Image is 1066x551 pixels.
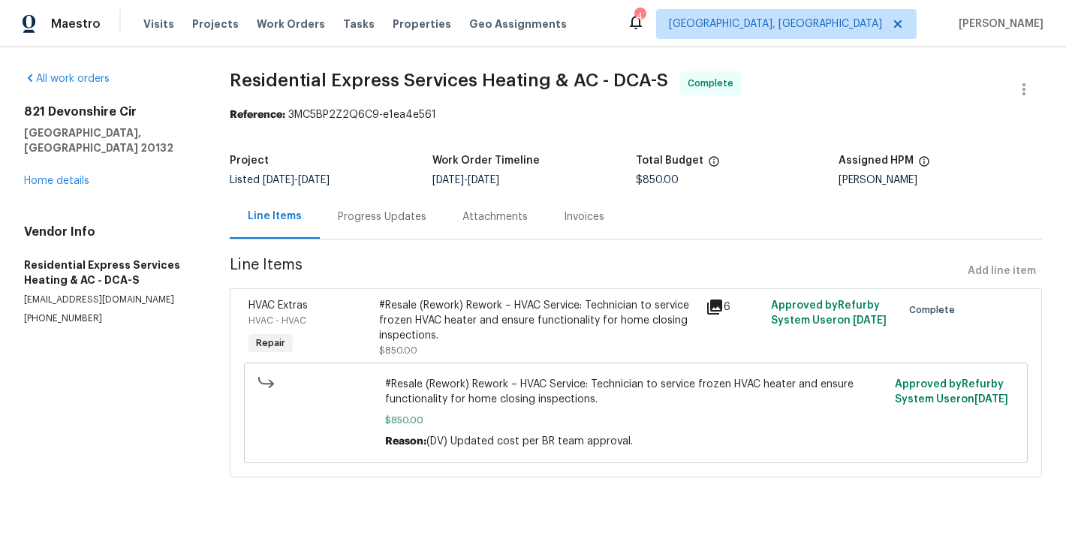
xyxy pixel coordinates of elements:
span: Maestro [51,17,101,32]
span: Reason: [385,436,426,447]
div: Progress Updates [338,209,426,224]
h2: 821 Devonshire Cir [24,104,194,119]
span: Listed [230,175,330,185]
div: #Resale (Rework) Rework – HVAC Service: Technician to service frozen HVAC heater and ensure funct... [379,298,697,343]
span: [DATE] [263,175,294,185]
span: - [432,175,499,185]
span: [DATE] [298,175,330,185]
span: $850.00 [385,413,886,428]
h5: Work Order Timeline [432,155,540,166]
h5: Residential Express Services Heating & AC - DCA-S [24,257,194,288]
span: $850.00 [379,346,417,355]
span: Complete [688,76,739,91]
span: [DATE] [853,315,887,326]
h5: Project [230,155,269,166]
span: [DATE] [974,394,1008,405]
p: [PHONE_NUMBER] [24,312,194,325]
h5: Assigned HPM [839,155,914,166]
span: Line Items [230,257,962,285]
p: [EMAIL_ADDRESS][DOMAIN_NAME] [24,294,194,306]
span: [PERSON_NAME] [953,17,1043,32]
span: $850.00 [636,175,679,185]
span: [DATE] [432,175,464,185]
span: Complete [909,303,961,318]
span: [GEOGRAPHIC_DATA], [GEOGRAPHIC_DATA] [669,17,882,32]
span: [DATE] [468,175,499,185]
span: Approved by Refurby System User on [771,300,887,326]
span: Properties [393,17,451,32]
div: 4 [634,9,645,24]
span: HVAC - HVAC [248,316,306,325]
h4: Vendor Info [24,224,194,239]
span: - [263,175,330,185]
span: #Resale (Rework) Rework – HVAC Service: Technician to service frozen HVAC heater and ensure funct... [385,377,886,407]
b: Reference: [230,110,285,120]
span: Tasks [343,19,375,29]
span: (DV) Updated cost per BR team approval. [426,436,633,447]
h5: [GEOGRAPHIC_DATA], [GEOGRAPHIC_DATA] 20132 [24,125,194,155]
div: 3MC5BP2Z2Q6C9-e1ea4e561 [230,107,1042,122]
span: Visits [143,17,174,32]
span: Work Orders [257,17,325,32]
div: 6 [706,298,762,316]
span: The total cost of line items that have been proposed by Opendoor. This sum includes line items th... [708,155,720,175]
span: The hpm assigned to this work order. [918,155,930,175]
h5: Total Budget [636,155,703,166]
a: Home details [24,176,89,186]
span: Projects [192,17,239,32]
span: HVAC Extras [248,300,308,311]
span: Repair [250,336,291,351]
span: Geo Assignments [469,17,567,32]
div: Attachments [462,209,528,224]
span: Residential Express Services Heating & AC - DCA-S [230,71,668,89]
div: Invoices [564,209,604,224]
a: All work orders [24,74,110,84]
div: Line Items [248,209,302,224]
div: [PERSON_NAME] [839,175,1042,185]
span: Approved by Refurby System User on [895,379,1008,405]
